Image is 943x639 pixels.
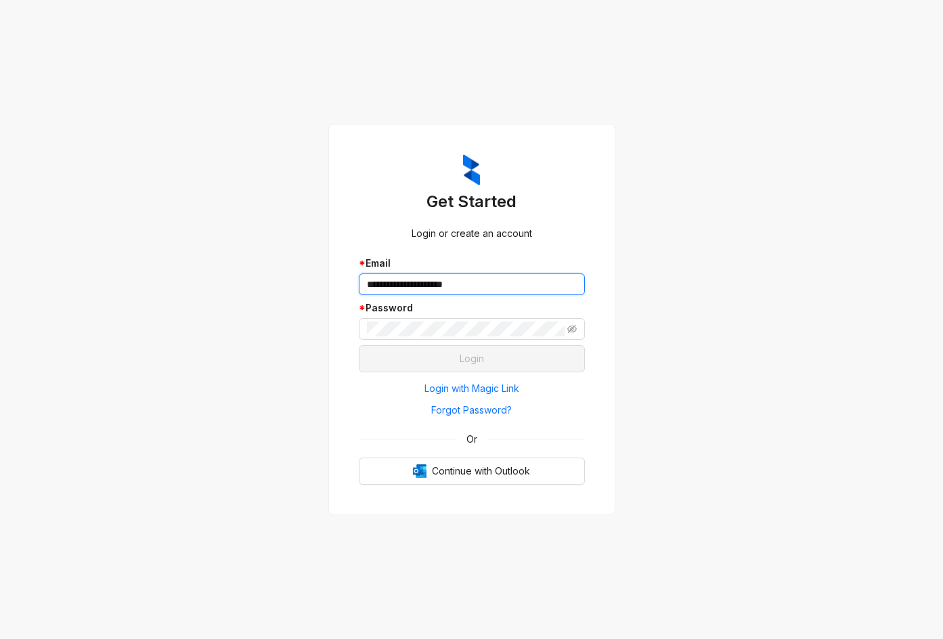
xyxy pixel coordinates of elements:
span: Login with Magic Link [424,381,519,396]
button: Forgot Password? [359,399,585,421]
div: Password [359,301,585,315]
span: Forgot Password? [431,403,512,418]
span: Continue with Outlook [432,464,530,479]
span: eye-invisible [567,324,577,334]
button: OutlookContinue with Outlook [359,458,585,485]
button: Login with Magic Link [359,378,585,399]
img: ZumaIcon [463,154,480,185]
button: Login [359,345,585,372]
span: Or [457,432,487,447]
h3: Get Started [359,191,585,213]
div: Email [359,256,585,271]
img: Outlook [413,464,426,478]
div: Login or create an account [359,226,585,241]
